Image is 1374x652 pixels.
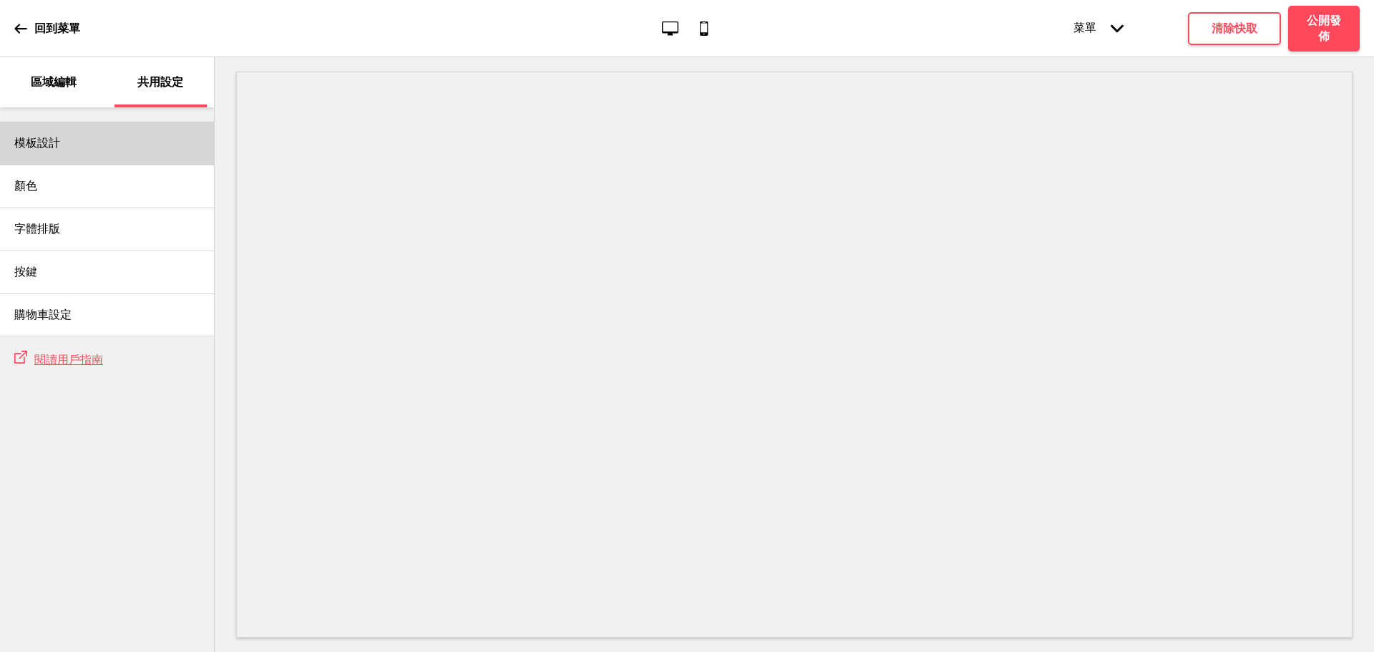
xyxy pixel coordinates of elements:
[34,21,80,37] p: 回到菜單
[14,264,37,280] h4: 按鍵
[1288,6,1360,52] button: 公開發佈
[1188,12,1281,45] button: 清除快取
[14,178,37,194] h4: 顏色
[14,221,60,237] h4: 字體排版
[27,353,103,366] a: 閱讀用戶指南
[31,74,77,90] p: 區域編輯
[14,307,72,323] h4: 購物車設定
[14,135,60,151] h4: 模板設計
[34,353,103,366] span: 閱讀用戶指南
[1212,21,1257,37] h4: 清除快取
[137,74,183,90] p: 共用設定
[1302,13,1345,44] h4: 公開發佈
[14,9,80,48] a: 回到菜單
[1059,6,1138,50] div: 菜單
